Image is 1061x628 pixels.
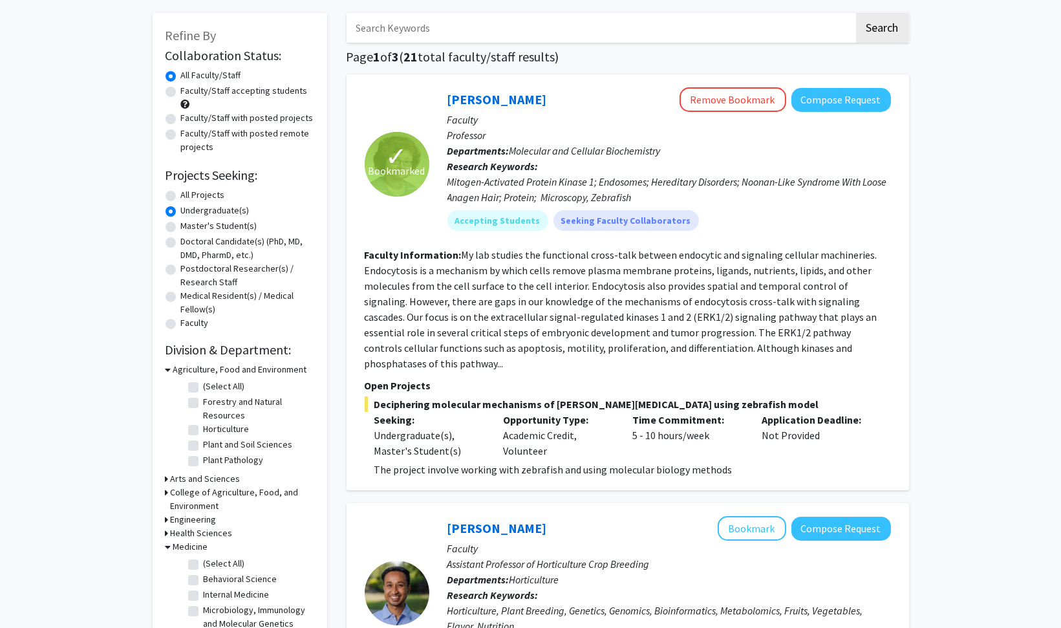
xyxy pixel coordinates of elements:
[365,378,891,393] p: Open Projects
[374,428,484,459] div: Undergraduate(s), Master's Student(s)
[386,150,408,163] span: ✓
[204,438,293,451] label: Plant and Soil Sciences
[447,556,891,572] p: Assistant Professor of Horticulture Crop Breeding
[181,219,257,233] label: Master's Student(s)
[181,69,241,82] label: All Faculty/Staff
[374,49,381,65] span: 1
[181,316,209,330] label: Faculty
[204,395,311,422] label: Forestry and Natural Resources
[173,363,307,376] h3: Agriculture, Food and Environment
[365,248,462,261] b: Faculty Information:
[447,91,547,107] a: [PERSON_NAME]
[173,540,208,554] h3: Medicine
[166,342,314,358] h2: Division & Department:
[171,526,233,540] h3: Health Sciences
[181,262,314,289] label: Postdoctoral Researcher(s) / Research Staff
[509,573,559,586] span: Horticulture
[181,289,314,316] label: Medical Resident(s) / Medical Fellow(s)
[166,48,314,63] h2: Collaboration Status:
[365,248,877,370] fg-read-more: My lab studies the functional cross-talk between endocytic and signaling cellular machineries. En...
[374,462,891,477] p: The project involve working with zebrafish and using molecular biology methods
[447,210,548,231] mat-chip: Accepting Students
[181,127,314,154] label: Faculty/Staff with posted remote projects
[171,472,241,486] h3: Arts and Sciences
[10,570,55,618] iframe: Chat
[166,27,217,43] span: Refine By
[181,235,314,262] label: Doctoral Candidate(s) (PhD, MD, DMD, PharmD, etc.)
[347,49,909,65] h1: Page of ( total faculty/staff results)
[181,84,308,98] label: Faculty/Staff accepting students
[447,127,891,143] p: Professor
[447,144,509,157] b: Departments:
[856,13,909,43] button: Search
[718,516,786,541] button: Add Manoj Sapkota to Bookmarks
[503,412,613,428] p: Opportunity Type:
[447,160,539,173] b: Research Keywords:
[392,49,400,65] span: 3
[447,541,891,556] p: Faculty
[493,412,623,459] div: Academic Credit, Volunteer
[204,588,270,601] label: Internal Medicine
[171,513,217,526] h3: Engineering
[171,486,314,513] h3: College of Agriculture, Food, and Environment
[623,412,752,459] div: 5 - 10 hours/week
[181,204,250,217] label: Undergraduate(s)
[204,380,245,393] label: (Select All)
[632,412,742,428] p: Time Commitment:
[553,210,699,231] mat-chip: Seeking Faculty Collaborators
[509,144,661,157] span: Molecular and Cellular Biochemistry
[347,13,854,43] input: Search Keywords
[791,88,891,112] button: Compose Request to Emilia Galperin
[447,174,891,205] div: Mitogen-Activated Protein Kinase 1; Endosomes; Hereditary Disorders; Noonan-Like Syndrome With Lo...
[447,589,539,601] b: Research Keywords:
[752,412,881,459] div: Not Provided
[166,168,314,183] h2: Projects Seeking:
[404,49,418,65] span: 21
[447,573,509,586] b: Departments:
[181,111,314,125] label: Faculty/Staff with posted projects
[791,517,891,541] button: Compose Request to Manoj Sapkota
[374,412,484,428] p: Seeking:
[680,87,786,112] button: Remove Bookmark
[447,520,547,536] a: [PERSON_NAME]
[204,422,250,436] label: Horticulture
[365,396,891,412] span: Deciphering molecular mechanisms of [PERSON_NAME][MEDICAL_DATA] using zebrafish model
[204,572,277,586] label: Behavioral Science
[447,112,891,127] p: Faculty
[369,163,425,179] span: Bookmarked
[762,412,872,428] p: Application Deadline:
[204,453,264,467] label: Plant Pathology
[204,557,245,570] label: (Select All)
[181,188,225,202] label: All Projects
